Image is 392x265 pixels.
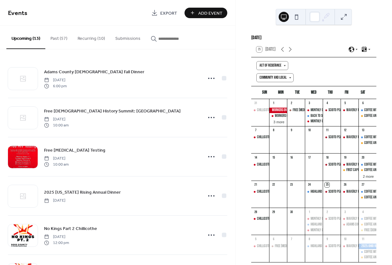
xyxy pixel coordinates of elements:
div: 11 [325,128,329,133]
div: Sun [256,86,273,99]
div: 7 [253,128,258,133]
div: 2 [289,101,294,106]
div: 1 [271,101,276,106]
span: 6:00 pm [44,83,67,89]
div: Mon [273,86,289,99]
div: Free [MEDICAL_DATA] Testing [293,108,327,113]
a: No Kings Part 2 Chillicothe [44,225,97,232]
div: 27 [360,183,365,187]
span: [DATE] [44,198,65,204]
button: Upcoming (13) [6,26,45,49]
div: Waverly Protest Every Friday [341,189,358,195]
div: Coffee and Talk with First Capital Pride [358,140,376,146]
div: 15 [271,155,276,160]
button: 3 more [271,119,287,124]
div: 19 [343,155,347,160]
button: Past (57) [45,26,72,48]
div: Scioto Peace and Justice Protest for Palestine [323,216,341,222]
div: Coffee with the Dems (Scioto County) [358,135,376,140]
div: Waverly Protest Every [DATE] [346,216,384,222]
a: Add Event [185,8,227,18]
div: Chillicothe Protests Every Sunday Morning [251,244,269,249]
button: Recurring (10) [72,26,110,48]
div: Free HIV Testing [287,108,305,113]
div: 21 [253,183,258,187]
div: Fri [338,86,355,99]
div: Tue [289,86,305,99]
div: Coffee with the Dems (Scioto County) [358,189,376,195]
div: Monthly Group Meeting (8pm) [311,119,348,124]
div: Scioto Peace and Justice Protest for Palestine [323,189,341,195]
div: Chillicothe Protests Every Sunday Morning [251,216,269,222]
div: Coffee with the Dems (Scioto County) [358,249,376,255]
div: 16 [289,155,294,160]
div: 2025 Ohio Rising Annual Dinner [358,244,376,249]
div: [DATE] [251,34,376,42]
div: 10 [343,237,347,241]
div: 6 [360,101,365,106]
div: Highland County Democratic Conversations at HQ [311,189,373,195]
div: Scioto Peace and Justice Protest for Palestine [323,108,341,113]
div: Workers over Billionaires Protests [269,108,287,113]
span: Adams County [DEMOGRAPHIC_DATA] Fall Dinner [44,69,144,75]
div: 8 [271,128,276,133]
div: First Capital Pride Youth Activity Group [341,168,358,173]
div: 9 [325,237,329,241]
div: Chillicothe Protests Every [DATE] Morning [257,162,310,168]
a: Free [DEMOGRAPHIC_DATA] History Summit: [GEOGRAPHIC_DATA] [44,107,181,115]
div: Waverly Protest Every [DATE] [346,244,384,249]
div: Adams County Democratic Party Fall Dinner [341,222,358,227]
div: Scioto Peace and Justice Protest for Palestine [323,135,341,140]
span: [DATE] [44,234,69,240]
div: Chillicothe Protests Every [DATE] Morning [257,108,310,113]
div: Coffee and Talk with First Capital Pride [358,195,376,200]
div: Free HIV Testing [269,244,287,249]
div: Workers Over Billionaires Clermont County [269,113,287,119]
span: No Kings Part 2 Chillicothe [44,226,97,232]
div: Coffee and Talk with First Capital Pride [358,168,376,173]
div: Chillicothe Protests Every Sunday Morning [251,135,269,140]
div: Coffee and Talk with First Capital Pride [358,255,376,260]
div: Chillicothe Protests Every [DATE] Morning [257,216,310,222]
div: Monthly Group Meeting (5pm) [311,108,348,113]
div: Chillicothe Protests Every [DATE] Morning [257,189,310,195]
a: Free [MEDICAL_DATA] Testing [44,147,105,154]
div: 30 [289,210,294,214]
div: Coffee and Talk with First Capital Pride [358,222,376,227]
div: Monthly Group Meeting (5pm) [311,216,348,222]
div: Wed [305,86,322,99]
div: 23 [289,183,294,187]
div: Chillicothe Protests Every [DATE] Morning [257,244,310,249]
div: 22 [271,183,276,187]
div: Waverly Protest Every Friday [341,244,358,249]
div: Monthly Group Meeting (8pm) [311,228,348,233]
div: Coffee with the Dems (Scioto County) [358,216,376,222]
div: Waverly Protest Every [DATE] [346,135,384,140]
div: 10 [307,128,312,133]
div: 12 [343,128,347,133]
div: Waverly Protest Every Friday [341,162,358,168]
div: 29 [271,210,276,214]
div: Coffee with the Dems (Scioto County) [358,162,376,168]
div: 31 [253,101,258,106]
div: Highland County Democratic Conversations at HQ [305,189,323,195]
span: Add Event [198,10,222,17]
button: 2 more [360,173,376,179]
div: 20 [360,155,365,160]
div: Monthly Group Meeting (5pm) [305,108,323,113]
div: Waverly Protest Every Friday [341,135,358,140]
span: [DATE] [44,117,69,122]
span: Export [160,10,177,17]
div: Coffee with the Dems (Scioto County) [358,108,376,113]
span: 2025 [US_STATE] Rising Annual Dinner [44,189,121,196]
div: Chillicothe Protests Every Sunday Morning [251,162,269,168]
div: 9 [289,128,294,133]
span: Events [8,7,27,19]
div: Waverly Protest Every Friday [341,108,358,113]
div: Chillicothe Protests Every Sunday Morning [251,108,269,113]
div: Highland County Democratic Conversations at HQ [311,244,373,249]
div: 7 [289,237,294,241]
div: 5 [253,237,258,241]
